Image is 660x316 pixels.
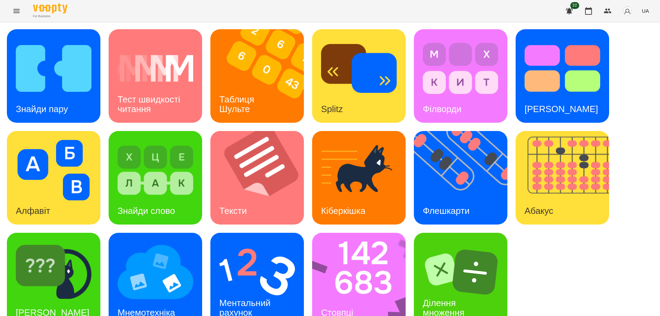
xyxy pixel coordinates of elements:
img: Тест Струпа [525,38,600,99]
img: Знайди слово [118,140,193,200]
a: Знайди паруЗнайди пару [7,29,100,123]
h3: Абакус [525,206,553,216]
span: For Business [33,14,67,19]
img: Ділення множення [423,242,498,302]
h3: [PERSON_NAME] [525,104,598,114]
img: Splitz [321,38,397,99]
a: ТекстиТексти [210,131,304,225]
img: Мнемотехніка [118,242,193,302]
img: Флешкарти [414,131,516,225]
button: Menu [8,3,25,19]
a: АлфавітАлфавіт [7,131,100,225]
h3: Філворди [423,104,461,114]
h3: Таблиця Шульте [219,94,257,114]
a: SplitzSplitz [312,29,406,123]
img: Тест швидкості читання [118,38,193,99]
h3: Знайди пару [16,104,68,114]
img: Ментальний рахунок [219,242,295,302]
img: Філворди [423,38,498,99]
a: Тест Струпа[PERSON_NAME] [516,29,609,123]
a: Знайди словоЗнайди слово [109,131,202,225]
a: АбакусАбакус [516,131,609,225]
a: Таблиця ШультеТаблиця Шульте [210,29,304,123]
span: 22 [570,2,579,9]
img: Знайди Кіберкішку [16,242,91,302]
a: ФлешкартиФлешкарти [414,131,507,225]
a: Тест швидкості читанняТест швидкості читання [109,29,202,123]
img: Тексти [210,131,312,225]
img: Таблиця Шульте [210,29,312,123]
h3: Флешкарти [423,206,470,216]
a: ФілвордиФілворди [414,29,507,123]
img: Voopty Logo [33,3,67,13]
h3: Тексти [219,206,247,216]
h3: Алфавіт [16,206,50,216]
img: Алфавіт [16,140,91,200]
h3: Splitz [321,104,343,114]
button: UA [639,4,652,17]
img: Знайди пару [16,38,91,99]
img: Абакус [516,131,618,225]
h3: Кіберкішка [321,206,365,216]
img: avatar_s.png [623,6,632,16]
span: UA [642,7,649,14]
a: КіберкішкаКіберкішка [312,131,406,225]
h3: Знайди слово [118,206,175,216]
img: Кіберкішка [321,140,397,200]
h3: Тест швидкості читання [118,94,183,114]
